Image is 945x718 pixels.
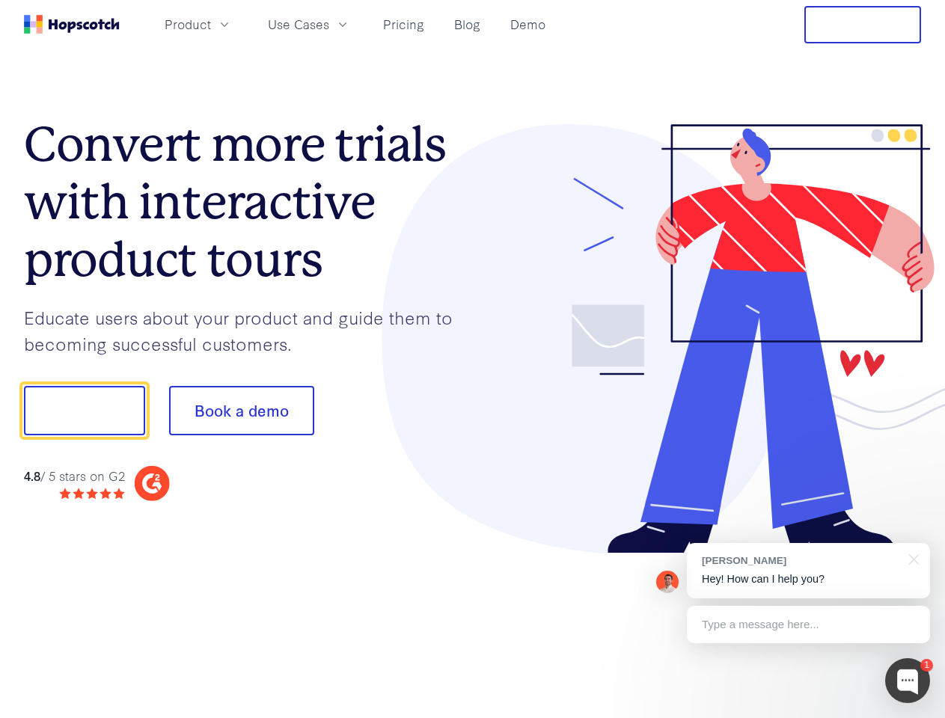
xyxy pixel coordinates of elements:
button: Product [156,12,241,37]
strong: 4.8 [24,467,40,484]
button: Show me! [24,386,145,435]
a: Home [24,15,120,34]
img: Mark Spera [656,571,679,593]
button: Book a demo [169,386,314,435]
a: Pricing [377,12,430,37]
div: 1 [920,659,933,672]
span: Product [165,15,211,34]
a: Blog [448,12,486,37]
div: Type a message here... [687,606,930,643]
div: / 5 stars on G2 [24,467,125,485]
span: Use Cases [268,15,329,34]
button: Free Trial [804,6,921,43]
p: Hey! How can I help you? [702,571,915,587]
p: Educate users about your product and guide them to becoming successful customers. [24,304,473,356]
a: Demo [504,12,551,37]
h1: Convert more trials with interactive product tours [24,116,473,288]
button: Use Cases [259,12,359,37]
div: [PERSON_NAME] [702,553,900,568]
